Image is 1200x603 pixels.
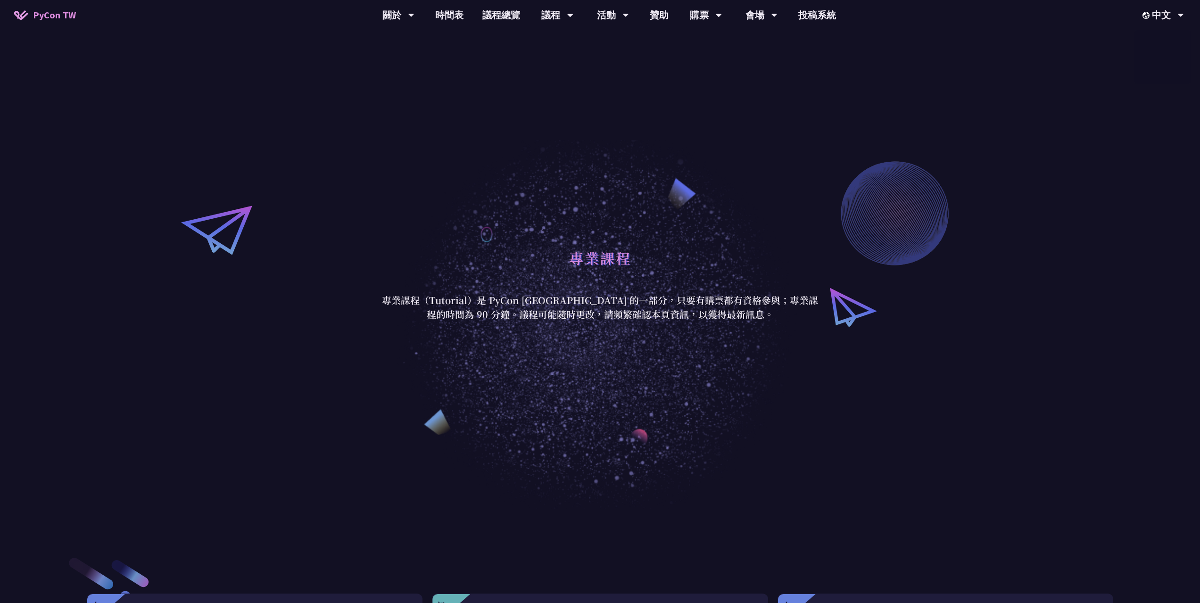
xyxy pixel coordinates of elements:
p: 專業課程（Tutorial）是 PyCon [GEOGRAPHIC_DATA] 的一部分，只要有購票都有資格參與；專業課程的時間為 90 分鐘。議程可能隨時更改，請頻繁確認本頁資訊，以獲得最新訊息。 [381,293,819,322]
a: PyCon TW [5,3,85,27]
img: Locale Icon [1142,12,1152,19]
span: PyCon TW [33,8,76,22]
img: Home icon of PyCon TW 2025 [14,10,28,20]
h1: 專業課程 [569,244,631,272]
